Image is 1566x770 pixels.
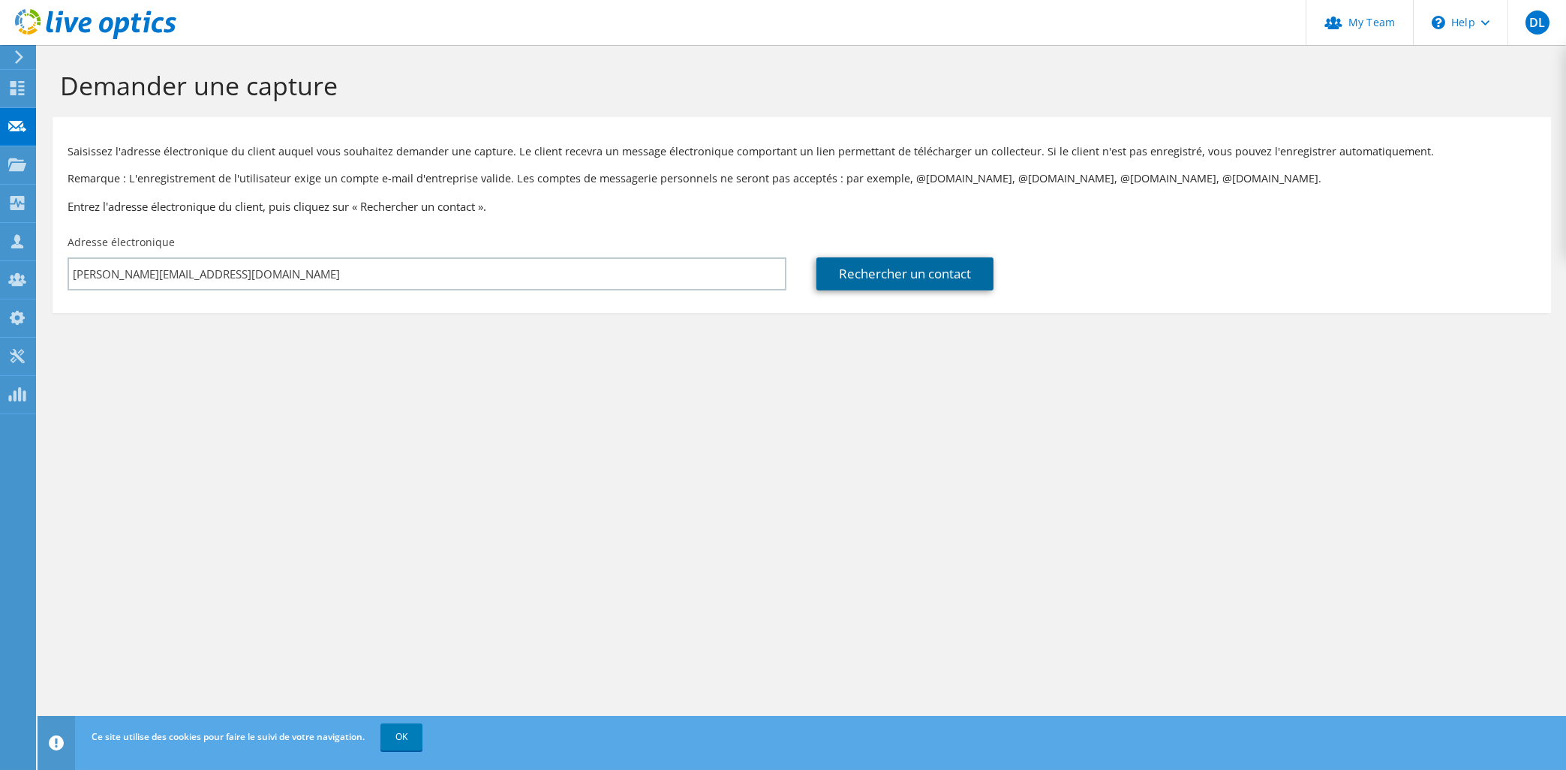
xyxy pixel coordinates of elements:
[92,730,365,743] span: Ce site utilise des cookies pour faire le suivi de votre navigation.
[1525,11,1549,35] span: DL
[68,235,175,250] label: Adresse électronique
[60,70,1536,101] h1: Demander une capture
[68,143,1536,160] p: Saisissez l'adresse électronique du client auquel vous souhaitez demander une capture. Le client ...
[1432,16,1445,29] svg: \n
[68,198,1536,215] h3: Entrez l'adresse électronique du client, puis cliquez sur « Rechercher un contact ».
[816,257,993,290] a: Rechercher un contact
[380,723,422,750] a: OK
[68,170,1536,187] p: Remarque : L'enregistrement de l'utilisateur exige un compte e-mail d'entreprise valide. Les comp...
